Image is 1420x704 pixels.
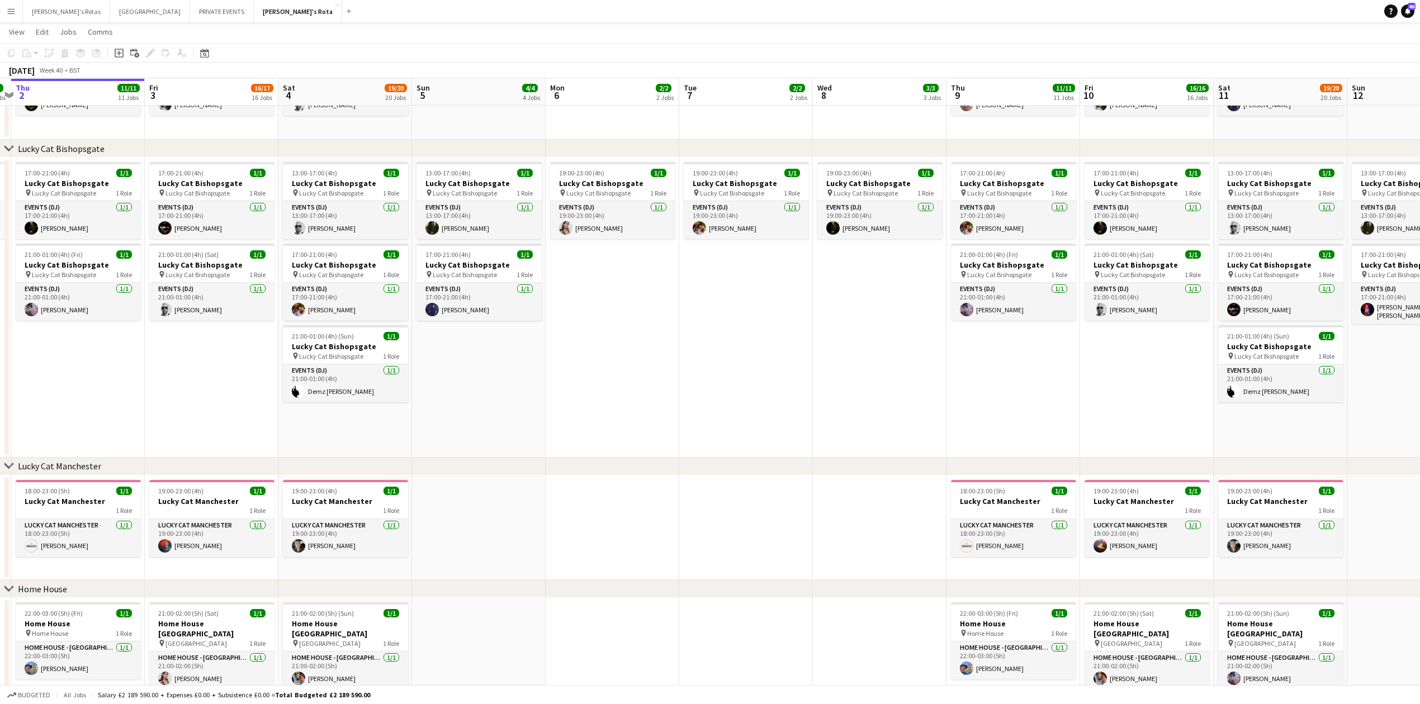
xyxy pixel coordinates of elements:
span: Total Budgeted £2 189 590.00 [275,691,370,699]
div: Lucky Cat Bishopsgate [18,143,105,154]
span: Budgeted [18,691,50,699]
span: All jobs [61,691,88,699]
a: Comms [83,25,117,39]
button: PRIVATE EVENTS [190,1,254,22]
span: Week 40 [37,66,65,74]
a: Jobs [55,25,81,39]
button: [PERSON_NAME]'s Rota [254,1,342,22]
div: [DATE] [9,65,35,76]
span: Edit [36,27,49,37]
div: Salary £2 189 590.00 + Expenses £0.00 + Subsistence £0.00 = [98,691,370,699]
span: 40 [1408,3,1416,10]
button: Budgeted [6,689,52,701]
div: Lucky Cat Manchester [18,460,101,472]
span: View [9,27,25,37]
button: [GEOGRAPHIC_DATA] [110,1,190,22]
span: Jobs [60,27,77,37]
div: BST [69,66,81,74]
a: View [4,25,29,39]
button: [PERSON_NAME]'s Rotas [23,1,110,22]
a: Edit [31,25,53,39]
a: 40 [1401,4,1414,18]
div: Home House [18,583,67,594]
span: Comms [88,27,113,37]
